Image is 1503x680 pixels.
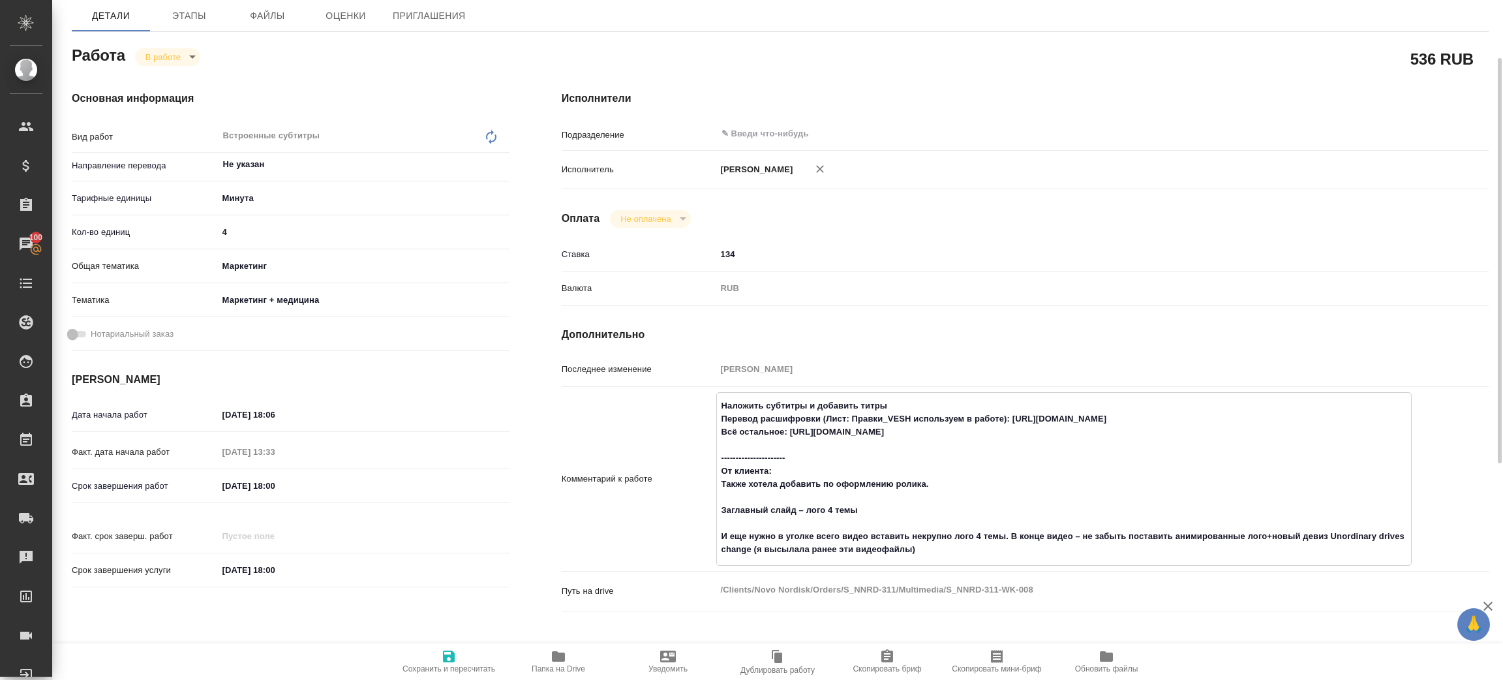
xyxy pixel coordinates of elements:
[716,579,1412,601] textarea: /Clients/Novo Nordisk/Orders/S_NNRD-311/Multimedia/S_NNRD-311-WK-008
[218,223,509,241] input: ✎ Введи что-нибудь
[158,8,220,24] span: Этапы
[72,446,218,459] p: Факт. дата начала работ
[562,472,716,486] p: Комментарий к работе
[720,126,1364,142] input: ✎ Введи что-нибудь
[562,282,716,295] p: Валюта
[716,163,793,176] p: [PERSON_NAME]
[218,561,332,580] input: ✎ Введи что-нибудь
[80,8,142,24] span: Детали
[72,480,218,493] p: Срок завершения работ
[532,664,585,673] span: Папка на Drive
[562,211,600,226] h4: Оплата
[393,8,466,24] span: Приглашения
[72,530,218,543] p: Факт. срок заверш. работ
[1052,643,1161,680] button: Обновить файлы
[562,585,716,598] p: Путь на drive
[716,245,1412,264] input: ✎ Введи что-нибудь
[72,564,218,577] p: Срок завершения услуги
[72,260,218,273] p: Общая тематика
[1463,611,1485,638] span: 🙏
[562,327,1489,343] h4: Дополнительно
[394,643,504,680] button: Сохранить и пересчитать
[236,8,299,24] span: Файлы
[1457,608,1490,641] button: 🙏
[91,328,174,341] span: Нотариальный заказ
[72,294,218,307] p: Тематика
[1404,132,1407,135] button: Open
[72,226,218,239] p: Кол-во единиц
[502,163,505,166] button: Open
[218,255,509,277] div: Маркетинг
[72,91,509,106] h4: Основная информация
[616,213,675,224] button: Не оплачена
[562,363,716,376] p: Последнее изменение
[562,91,1489,106] h4: Исполнители
[142,52,185,63] button: В работе
[716,360,1412,379] input: Пустое поле
[717,395,1411,561] textarea: Наложить субтитры и добавить титры Перевод расшифровки (Лист: Правки_VESH используем в работе): [...
[504,643,613,680] button: Папка на Drive
[72,42,125,66] h2: Работа
[942,643,1052,680] button: Скопировать мини-бриф
[218,527,332,546] input: Пустое поле
[1075,664,1138,673] span: Обновить файлы
[218,187,509,209] div: Минута
[952,664,1041,673] span: Скопировать мини-бриф
[740,666,815,675] span: Дублировать работу
[72,192,218,205] p: Тарифные единицы
[1410,48,1474,70] h2: 536 RUB
[716,277,1412,300] div: RUB
[832,643,942,680] button: Скопировать бриф
[22,231,51,244] span: 100
[218,476,332,495] input: ✎ Введи что-нибудь
[562,163,716,176] p: Исполнитель
[562,248,716,261] p: Ставка
[314,8,377,24] span: Оценки
[723,643,832,680] button: Дублировать работу
[218,442,332,461] input: Пустое поле
[218,405,332,424] input: ✎ Введи что-нибудь
[562,129,716,142] p: Подразделение
[72,159,218,172] p: Направление перевода
[806,155,834,183] button: Удалить исполнителя
[135,48,200,66] div: В работе
[853,664,921,673] span: Скопировать бриф
[72,409,218,422] p: Дата начала работ
[72,372,509,388] h4: [PERSON_NAME]
[218,289,509,311] div: Маркетинг + медицина
[3,228,49,260] a: 100
[402,664,495,673] span: Сохранить и пересчитать
[648,664,688,673] span: Уведомить
[72,131,218,144] p: Вид работ
[613,643,723,680] button: Уведомить
[610,210,690,228] div: В работе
